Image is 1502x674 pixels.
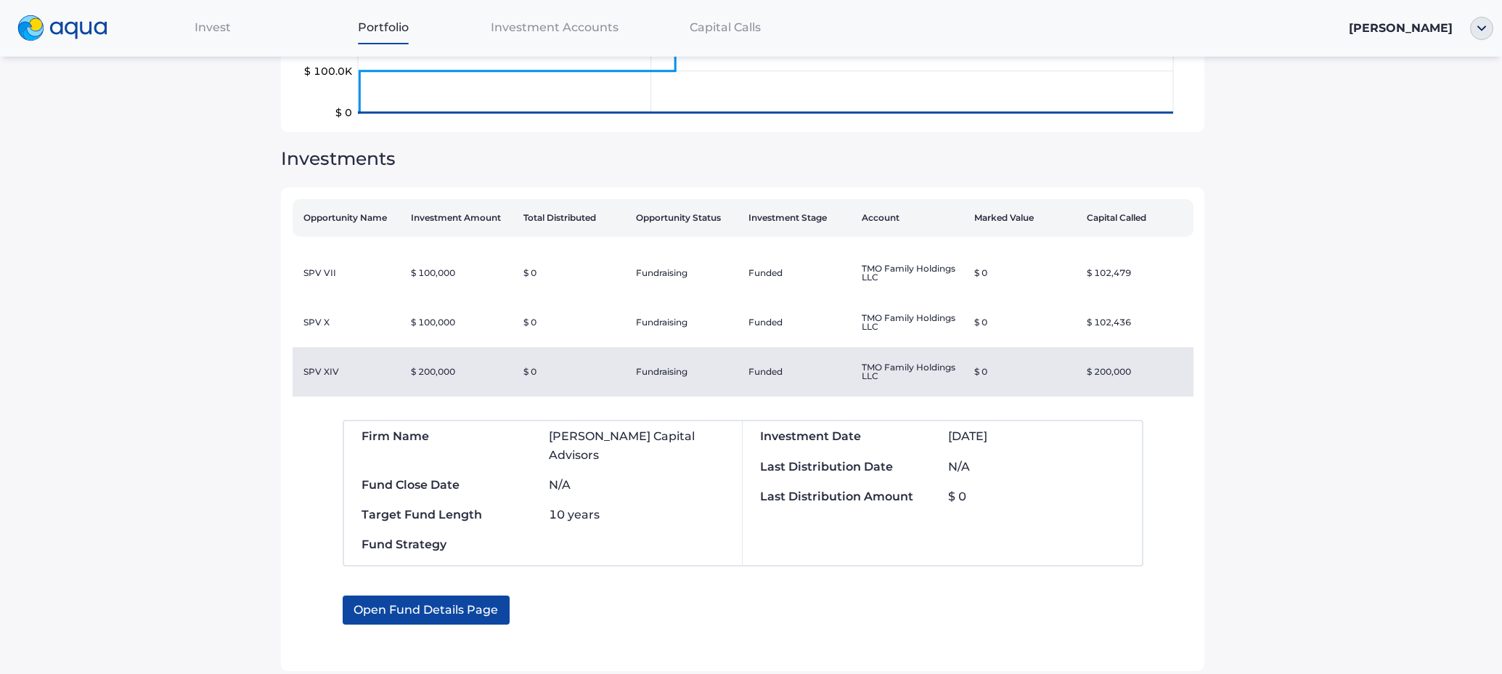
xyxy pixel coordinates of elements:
span: Capital Calls [690,20,761,34]
td: $ 0 [968,248,1081,298]
span: [DATE] [948,429,987,443]
th: Investment Stage [743,199,855,237]
span: Target Fund Length [362,508,482,521]
a: Investment Accounts [469,12,640,42]
th: Total Distributed [518,199,630,237]
td: $ 0 [518,298,630,347]
a: Invest [128,12,298,42]
span: [PERSON_NAME] [1349,21,1453,35]
th: Opportunity Name [293,199,405,237]
td: $ 102,436 [1081,298,1193,347]
td: $ 200,000 [405,347,518,397]
span: Last Distribution Amount [760,490,913,503]
span: Last Distribution Date [760,460,893,474]
td: Funded [743,347,855,397]
span: Investments [281,147,396,169]
td: Fundraising [630,248,743,298]
span: Portfolio [358,20,409,34]
td: Funded [743,248,855,298]
span: Fund Strategy [362,537,446,551]
img: ellipse [1470,17,1493,40]
td: TMO Family Holdings LLC [856,248,968,298]
span: Firm Name [362,429,429,443]
td: Fundraising [630,347,743,397]
th: Capital Called [1081,199,1193,237]
span: Invest [195,20,231,34]
span: Open Fund Details Page [354,596,498,625]
span: 10 years [549,508,600,521]
td: $ 0 [518,347,630,397]
span: $ 0 [948,490,966,503]
td: $ 100,000 [405,298,518,347]
span: Investment Accounts [491,20,619,34]
span: N/A [948,460,970,474]
td: $ 102,479 [1081,248,1193,298]
td: SPV VII [293,248,405,298]
td: Fundraising [630,298,743,347]
a: logo [9,12,128,45]
td: SPV XIV [293,347,405,397]
td: $ 100,000 [405,248,518,298]
th: Investment Amount [405,199,518,237]
td: $ 0 [968,347,1081,397]
span: Fund Close Date [362,478,460,492]
span: Investment Date [760,429,861,443]
tspan: $ 100.0K [304,65,353,78]
tspan: $ 0 [335,106,352,119]
td: SPV X [293,298,405,347]
a: Portfolio [298,12,469,42]
img: logo [17,15,107,41]
td: $ 200,000 [1081,347,1193,397]
td: $ 0 [968,298,1081,347]
th: Account [856,199,968,237]
td: TMO Family Holdings LLC [856,347,968,397]
th: Marked Value [968,199,1081,237]
td: $ 0 [518,248,630,298]
a: Capital Calls [640,12,810,42]
span: N/A [549,478,571,492]
td: Funded [743,298,855,347]
th: Opportunity Status [630,199,743,237]
td: TMO Family Holdings LLC [856,298,968,347]
span: [PERSON_NAME] Capital Advisors [549,429,695,461]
